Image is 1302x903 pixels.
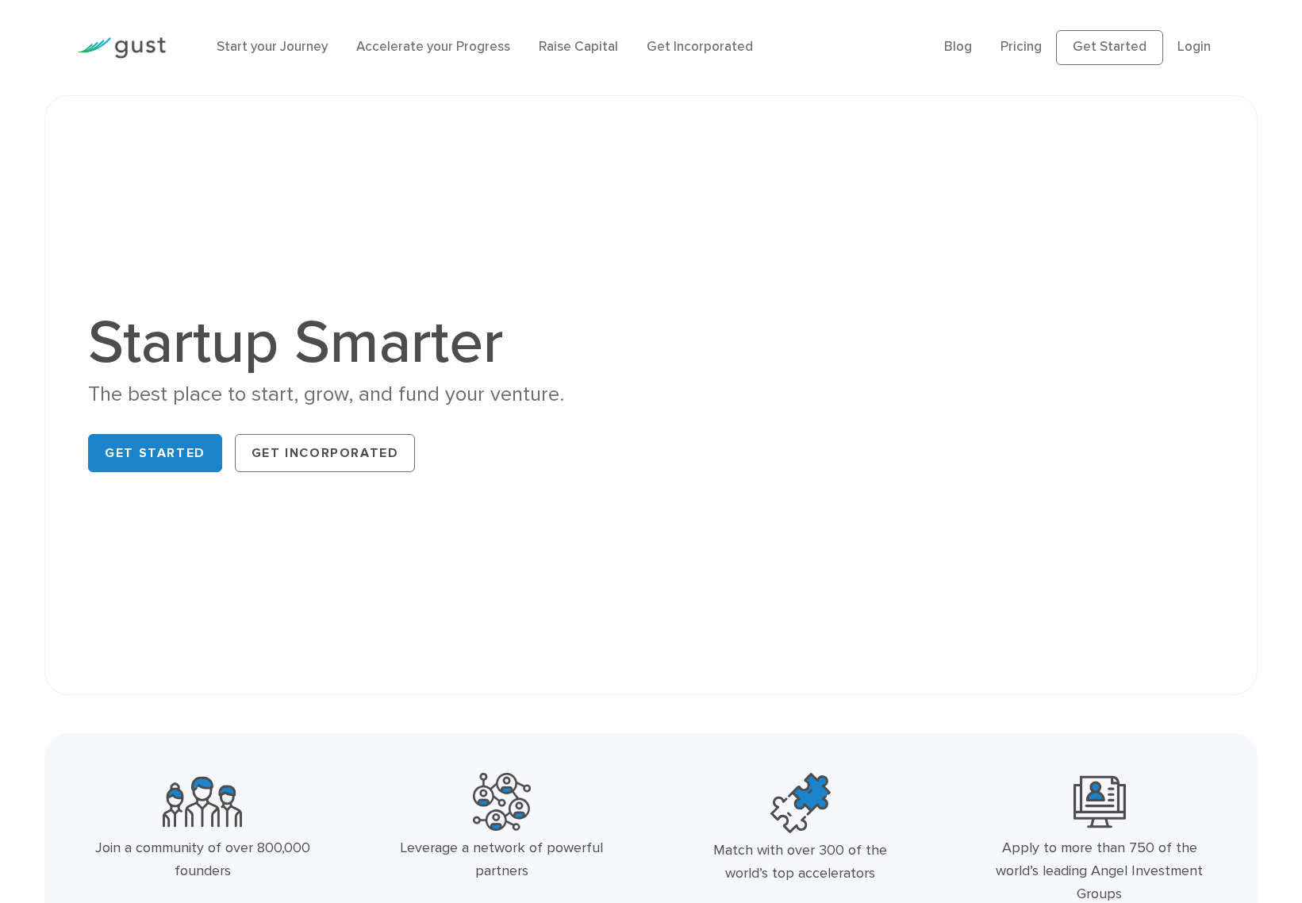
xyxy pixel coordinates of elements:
[770,773,831,833] img: Top Accelerators
[647,39,753,55] a: Get Incorporated
[1056,30,1163,65] a: Get Started
[88,381,636,409] div: The best place to start, grow, and fund your venture.
[77,37,166,59] img: Gust Logo
[1001,39,1042,55] a: Pricing
[235,434,416,472] a: Get Incorporated
[391,837,611,883] div: Leverage a network of powerful partners
[944,39,972,55] a: Blog
[93,837,313,883] div: Join a community of over 800,000 founders
[217,39,328,55] a: Start your Journey
[88,313,636,373] h1: Startup Smarter
[88,434,222,472] a: Get Started
[163,773,242,831] img: Community Founders
[539,39,618,55] a: Raise Capital
[1177,39,1211,55] a: Login
[473,773,531,831] img: Powerful Partners
[1073,773,1126,831] img: Leading Angel Investment
[356,39,510,55] a: Accelerate your Progress
[690,840,910,886] div: Match with over 300 of the world’s top accelerators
